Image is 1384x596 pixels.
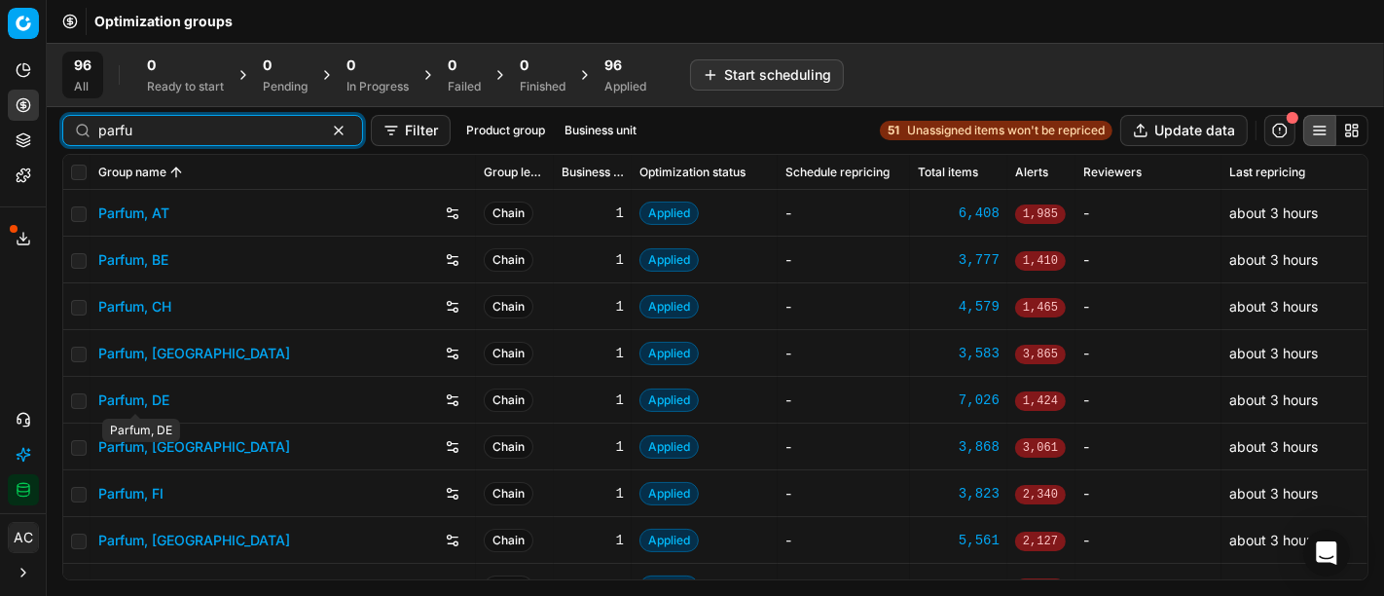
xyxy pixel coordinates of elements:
span: Optimization groups [94,12,233,31]
a: 51Unassigned items won't be repriced [880,121,1112,140]
td: - [1075,283,1221,330]
td: - [1075,237,1221,283]
span: 2,340 [1015,485,1066,504]
span: Chain [484,248,533,272]
span: Applied [639,529,699,552]
strong: 51 [888,123,899,138]
div: 1 [562,297,624,317]
td: - [778,190,910,237]
span: 0 [147,56,156,75]
a: 3,777 [918,250,1000,270]
a: 6,408 [918,204,1000,223]
span: about 3 hours [1229,485,1318,502]
span: Applied [639,342,699,365]
button: AC [8,522,39,553]
td: - [1075,424,1221,470]
span: 1,424 [1015,391,1066,411]
span: 0 [346,56,355,75]
span: Applied [639,295,699,318]
input: Search [98,121,311,140]
td: - [778,470,910,517]
a: Parfum, FI [98,484,164,503]
a: 3,868 [918,437,1000,457]
nav: breadcrumb [94,12,233,31]
span: about 3 hours [1229,205,1318,221]
a: 3,583 [918,344,1000,363]
span: 0 [448,56,456,75]
div: All [74,79,91,94]
span: AC [9,523,38,552]
a: Parfum, CH [98,297,171,317]
span: Unassigned items won't be repriced [907,123,1105,138]
span: 1,465 [1015,298,1066,317]
span: Applied [639,202,699,225]
button: Sorted by Group name ascending [166,163,186,182]
span: Applied [639,389,699,412]
a: Parfum, [GEOGRAPHIC_DATA] [98,531,290,550]
span: Applied [639,435,699,459]
span: 1,410 [1015,251,1066,271]
td: - [1075,517,1221,564]
span: 3,061 [1015,438,1066,458]
div: Failed [448,79,481,94]
div: 1 [562,484,624,503]
span: Applied [639,482,699,505]
span: Reviewers [1083,165,1142,180]
button: Update data [1120,115,1248,146]
span: 0 [263,56,272,75]
td: - [1075,470,1221,517]
td: - [1075,377,1221,424]
span: about 3 hours [1229,391,1318,408]
div: 1 [562,531,624,550]
span: Chain [484,389,533,412]
button: Product group [458,119,553,142]
a: 7,026 [918,391,1000,410]
div: Applied [604,79,646,94]
span: 96 [74,56,91,75]
a: 4,579 [918,297,1000,317]
div: Open Intercom Messenger [1303,530,1350,577]
span: Chain [484,342,533,365]
span: about 3 hours [1229,532,1318,548]
a: Parfum, DE [98,391,169,410]
span: Chain [484,295,533,318]
span: Total items [918,165,978,180]
span: Alerts [1015,165,1048,180]
div: Ready to start [147,79,224,94]
span: 2,127 [1015,532,1066,551]
span: 0 [520,56,528,75]
td: - [778,237,910,283]
span: Chain [484,529,533,552]
span: about 3 hours [1229,298,1318,315]
span: Chain [484,435,533,459]
td: - [778,517,910,564]
span: Group level [484,165,546,180]
span: about 3 hours [1229,345,1318,361]
a: 3,823 [918,484,1000,503]
div: Pending [263,79,308,94]
a: Parfum, [GEOGRAPHIC_DATA] [98,437,290,457]
a: Parfum, BE [98,250,168,270]
span: Business unit [562,165,624,180]
span: Chain [484,202,533,225]
span: 3,865 [1015,345,1066,364]
span: Applied [639,248,699,272]
span: about 3 hours [1229,438,1318,455]
span: Schedule repricing [785,165,890,180]
span: Chain [484,482,533,505]
span: Last repricing [1229,165,1305,180]
div: Finished [520,79,565,94]
div: Parfum, DE [102,419,180,442]
span: 1,985 [1015,205,1066,224]
span: about 3 hours [1229,578,1318,595]
td: - [778,377,910,424]
div: 1 [562,391,624,410]
td: - [778,283,910,330]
